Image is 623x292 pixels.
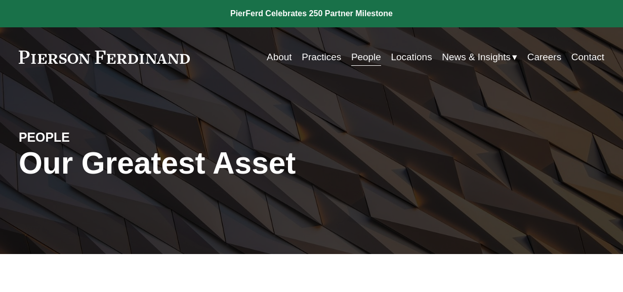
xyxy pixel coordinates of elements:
[571,48,604,67] a: Contact
[19,146,409,181] h1: Our Greatest Asset
[442,49,511,66] span: News & Insights
[527,48,561,67] a: Careers
[19,130,165,146] h4: PEOPLE
[351,48,381,67] a: People
[442,48,517,67] a: folder dropdown
[267,48,292,67] a: About
[391,48,432,67] a: Locations
[302,48,341,67] a: Practices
